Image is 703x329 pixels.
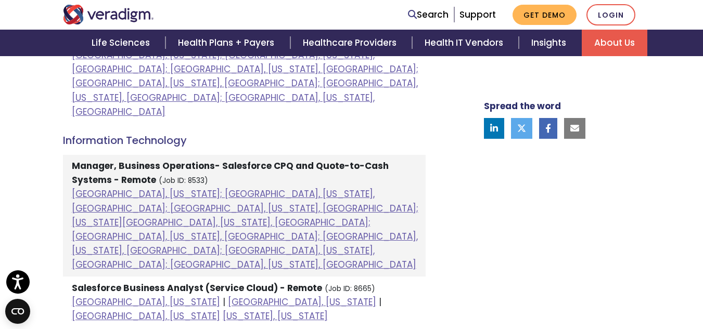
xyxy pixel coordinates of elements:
small: (Job ID: 8533) [159,176,208,186]
a: [GEOGRAPHIC_DATA], [US_STATE] [72,296,220,308]
a: About Us [582,30,647,56]
small: (Job ID: 8665) [325,284,375,294]
a: Search [408,8,449,22]
a: Login [586,4,635,25]
a: [GEOGRAPHIC_DATA], [US_STATE]; [GEOGRAPHIC_DATA], [US_STATE], [GEOGRAPHIC_DATA]; [GEOGRAPHIC_DATA... [72,188,418,271]
span: | [379,296,381,308]
button: Open CMP widget [5,299,30,324]
a: Insights [519,30,582,56]
a: Support [459,8,496,21]
a: [GEOGRAPHIC_DATA], [US_STATE]; [GEOGRAPHIC_DATA], [US_STATE], [GEOGRAPHIC_DATA]; [GEOGRAPHIC_DATA... [72,49,418,118]
a: [GEOGRAPHIC_DATA], [US_STATE] [228,296,376,308]
a: Healthcare Providers [290,30,412,56]
a: Life Sciences [79,30,165,56]
strong: Salesforce Business Analyst (Service Cloud) - Remote [72,282,322,294]
a: [US_STATE], [US_STATE] [223,310,328,322]
h4: Information Technology [63,134,426,147]
a: Health Plans + Payers [165,30,290,56]
a: Get Demo [513,5,577,25]
strong: Manager, Business Operations- Salesforce CPQ and Quote-to-Cash Systems - Remote [72,160,389,186]
img: Veradigm logo [63,5,154,24]
strong: Spread the word [484,100,561,112]
span: | [223,296,225,308]
a: [GEOGRAPHIC_DATA], [US_STATE] [72,310,220,322]
a: Health IT Vendors [412,30,519,56]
